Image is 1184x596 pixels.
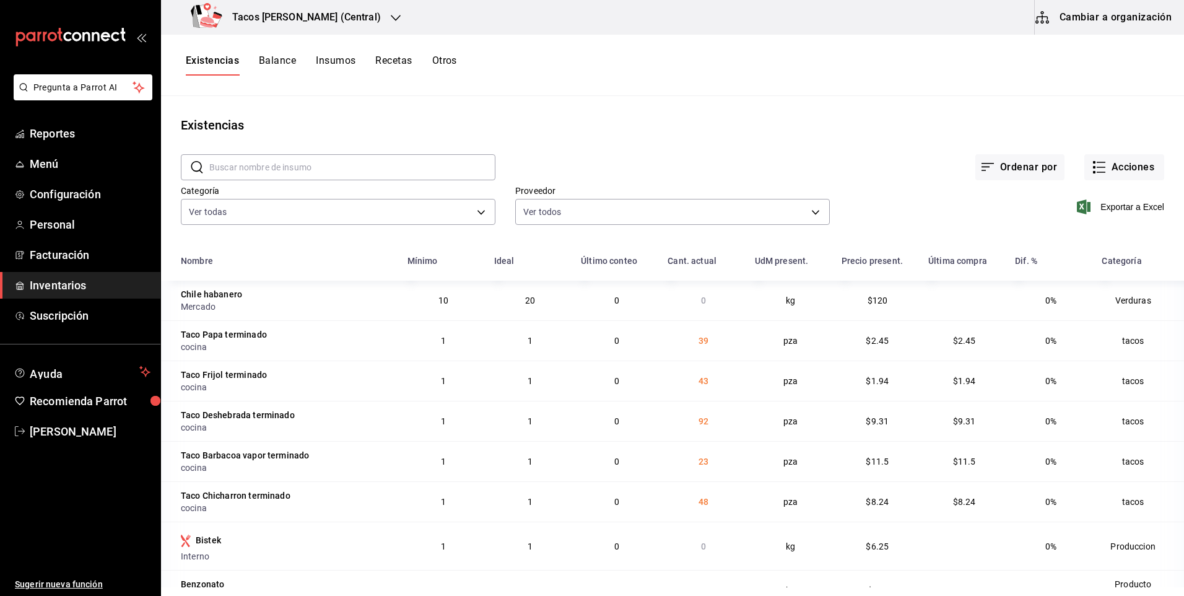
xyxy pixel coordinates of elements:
div: Taco Barbacoa vapor terminado [181,449,309,462]
span: 0 [614,416,619,426]
span: $1.94 [866,376,889,386]
span: 43 [699,376,708,386]
div: Dif. % [1015,256,1037,266]
div: Ideal [494,256,515,266]
span: 0 [614,497,619,507]
span: 1 [528,541,533,551]
span: Ayuda [30,364,134,379]
span: $1.94 [953,376,976,386]
label: Categoría [181,186,495,195]
td: tacos [1094,481,1184,522]
td: Produccion [1094,522,1184,570]
span: 1 [441,376,446,386]
td: tacos [1094,401,1184,441]
span: 0 [614,457,619,467]
span: 1 [441,336,446,346]
div: Categoría [1102,256,1141,266]
span: Facturación [30,247,150,263]
input: Buscar nombre de insumo [209,155,495,180]
div: Taco Deshebrada terminado [181,409,295,421]
td: tacos [1094,361,1184,401]
span: [PERSON_NAME] [30,423,150,440]
span: 0% [1045,541,1056,551]
span: $8.24 [953,497,976,507]
span: 39 [699,336,708,346]
td: pza [747,320,834,361]
span: Ver todas [189,206,227,218]
span: $6.25 [866,541,889,551]
svg: Insumo producido [181,535,191,547]
div: Existencias [181,116,244,134]
span: 0% [1045,416,1056,426]
span: 0% [1045,336,1056,346]
span: Menú [30,156,150,172]
div: cocina [181,381,393,393]
a: Pregunta a Parrot AI [9,90,152,103]
div: Mínimo [407,256,438,266]
span: 0 [614,585,619,595]
span: $8.24 [866,497,889,507]
h3: Tacos [PERSON_NAME] (Central) [222,10,381,25]
div: UdM present. [755,256,809,266]
span: $11.5 [953,457,976,467]
span: $190 [868,585,888,595]
td: pza [747,401,834,441]
button: Otros [432,55,457,76]
span: 1 [441,416,446,426]
span: Recomienda Parrot [30,393,150,410]
td: pza [747,441,834,481]
span: 0% [1045,296,1056,305]
label: Proveedor [515,186,830,195]
td: pza [747,361,834,401]
span: 0 [701,585,706,595]
span: Ver todos [523,206,561,218]
button: Exportar a Excel [1079,199,1164,214]
span: Sugerir nueva función [15,578,150,591]
span: $2.45 [866,336,889,346]
span: Suscripción [30,307,150,324]
button: Insumos [316,55,355,76]
span: 1 [441,457,446,467]
span: Inventarios [30,277,150,294]
div: navigation tabs [186,55,457,76]
span: 23 [699,457,708,467]
span: Pregunta a Parrot AI [33,81,133,94]
span: Reportes [30,125,150,142]
span: 20 [525,296,535,305]
div: Taco Papa terminado [181,328,267,341]
span: 1 [441,541,446,551]
div: Cant. actual [668,256,716,266]
button: Existencias [186,55,239,76]
div: Interno [181,550,393,563]
div: Mercado [181,300,393,313]
td: tacos [1094,441,1184,481]
span: 0% [1045,497,1056,507]
div: cocina [181,462,393,474]
button: Recetas [375,55,412,76]
div: Nombre [181,256,213,266]
td: kg [747,281,834,320]
span: 0 [614,376,619,386]
span: 10 [438,296,448,305]
td: pza [747,481,834,522]
div: Taco Frijol terminado [181,369,267,381]
span: 1 [441,497,446,507]
span: $11.5 [866,457,889,467]
button: Pregunta a Parrot AI [14,74,152,100]
span: 0 [614,541,619,551]
span: 1 [528,376,533,386]
div: Benzonato [181,578,224,590]
td: tacos [1094,320,1184,361]
span: 0 [614,296,619,305]
div: Última compra [928,256,987,266]
span: 1 [528,457,533,467]
span: 92 [699,416,708,426]
span: 1 [441,585,446,595]
span: $9.31 [953,416,976,426]
span: 1 [528,497,533,507]
div: Precio present. [842,256,903,266]
span: 1 [528,336,533,346]
button: Acciones [1084,154,1164,180]
button: Ordenar por [975,154,1064,180]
